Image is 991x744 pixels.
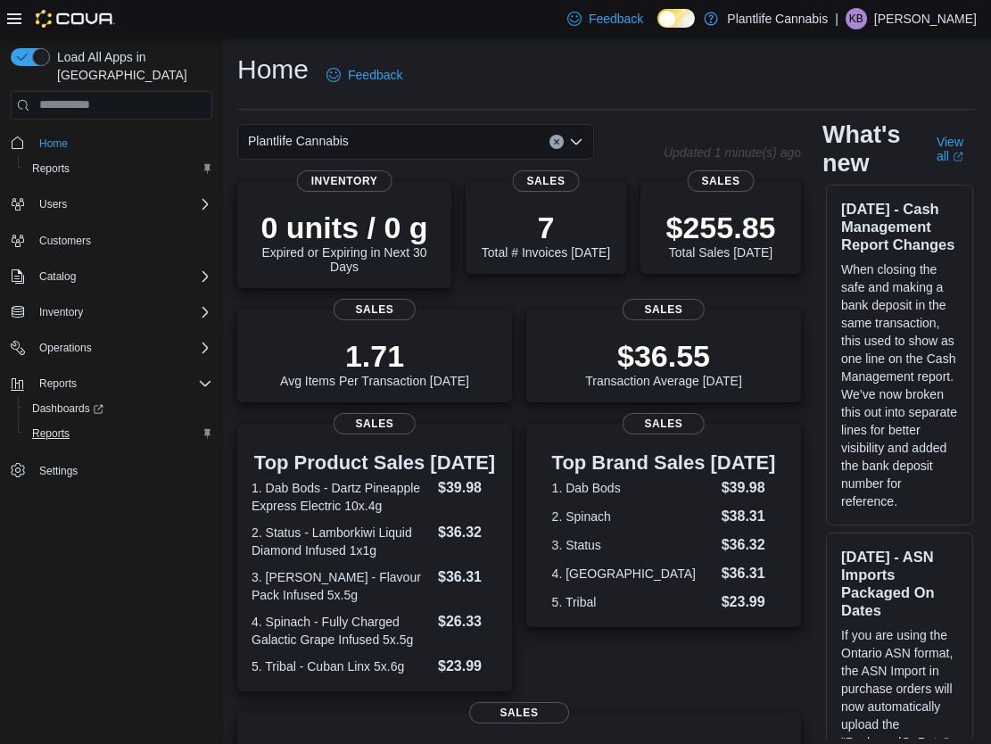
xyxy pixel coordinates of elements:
span: Sales [623,299,705,320]
div: Expired or Expiring in Next 30 Days [252,210,437,274]
button: Open list of options [569,135,583,149]
button: Reports [4,371,219,396]
p: When closing the safe and making a bank deposit in the same transaction, this used to show as one... [841,260,958,510]
nav: Complex example [11,123,212,530]
dd: $36.32 [438,522,498,543]
span: Operations [32,337,212,359]
span: Feedback [589,10,643,28]
dd: $39.98 [438,477,498,499]
button: Operations [32,337,99,359]
p: 1.71 [280,338,469,374]
dt: 1. Dab Bods [552,479,714,497]
span: Sales [334,299,416,320]
div: Kyleigh Brady [846,8,867,29]
dd: $23.99 [438,656,498,677]
dt: 1. Dab Bods - Dartz Pineapple Express Electric 10x.4g [252,479,431,515]
dd: $26.33 [438,611,498,632]
span: Users [32,194,212,215]
span: Reports [25,158,212,179]
h3: Top Product Sales [DATE] [252,452,498,474]
dd: $39.98 [722,477,776,499]
button: Clear input [549,135,564,149]
dt: 5. Tribal [552,593,714,611]
span: Sales [623,413,705,434]
a: Reports [25,158,77,179]
dd: $36.31 [438,566,498,588]
div: Total Sales [DATE] [666,210,776,260]
svg: External link [953,152,963,162]
p: $36.55 [585,338,742,374]
a: Dashboards [25,398,111,419]
h3: [DATE] - ASN Imports Packaged On Dates [841,548,958,619]
a: Settings [32,460,85,482]
button: Catalog [32,266,83,287]
div: Total # Invoices [DATE] [482,210,610,260]
span: Inventory [32,302,212,323]
div: Transaction Average [DATE] [585,338,742,388]
span: Reports [39,376,77,391]
h1: Home [237,52,309,87]
span: Reports [32,161,70,176]
a: Customers [32,230,98,252]
span: Sales [688,170,755,192]
button: Customers [4,227,219,253]
input: Dark Mode [657,9,695,28]
span: Operations [39,341,92,355]
button: Users [4,192,219,217]
button: Settings [4,457,219,483]
dd: $36.31 [722,563,776,584]
span: Feedback [348,66,402,84]
span: Settings [39,464,78,478]
span: Sales [334,413,416,434]
span: Home [39,136,68,151]
dt: 4. Spinach - Fully Charged Galactic Grape Infused 5x.5g [252,613,431,649]
span: Users [39,197,67,211]
h3: Top Brand Sales [DATE] [552,452,776,474]
button: Reports [18,156,219,181]
span: Catalog [39,269,76,284]
p: | [835,8,838,29]
div: Avg Items Per Transaction [DATE] [280,338,469,388]
span: Sales [469,702,569,723]
span: KB [849,8,863,29]
dt: 4. [GEOGRAPHIC_DATA] [552,565,714,583]
button: Catalog [4,264,219,289]
span: Plantlife Cannabis [248,130,349,152]
dt: 2. Status - Lamborkiwi Liquid Diamond Infused 1x1g [252,524,431,559]
dd: $38.31 [722,506,776,527]
span: Inventory [39,305,83,319]
a: Home [32,133,75,154]
p: Updated 1 minute(s) ago [664,145,801,160]
span: Customers [39,234,91,248]
dd: $36.32 [722,534,776,556]
span: Sales [513,170,580,192]
button: Inventory [32,302,90,323]
a: Feedback [319,57,409,93]
dd: $23.99 [722,591,776,613]
span: Catalog [32,266,212,287]
span: Customers [32,229,212,252]
a: View allExternal link [937,135,977,163]
p: $255.85 [666,210,776,245]
button: Users [32,194,74,215]
span: Dark Mode [657,28,658,29]
dt: 3. Status [552,536,714,554]
span: Reports [32,426,70,441]
p: 0 units / 0 g [252,210,437,245]
img: Cova [36,10,115,28]
p: 7 [482,210,610,245]
p: Plantlife Cannabis [727,8,828,29]
a: Dashboards [18,396,219,421]
button: Inventory [4,300,219,325]
dt: 2. Spinach [552,508,714,525]
p: [PERSON_NAME] [874,8,977,29]
span: Settings [32,459,212,481]
a: Feedback [560,1,650,37]
span: Home [32,132,212,154]
dt: 5. Tribal - Cuban Linx 5x.6g [252,657,431,675]
button: Home [4,130,219,156]
span: Dashboards [25,398,212,419]
h3: [DATE] - Cash Management Report Changes [841,200,958,253]
button: Reports [18,421,219,446]
button: Operations [4,335,219,360]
